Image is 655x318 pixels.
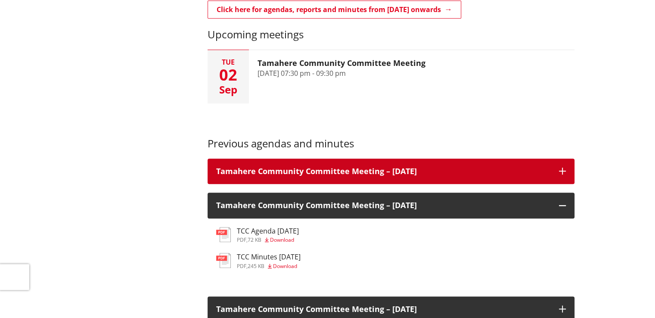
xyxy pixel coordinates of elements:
button: Tue 02 Sep Tamahere Community Committee Meeting [DATE] 07:30 pm - 09:30 pm [208,50,574,103]
h3: Tamahere Community Committee Meeting [258,59,425,68]
span: Download [270,236,294,243]
iframe: Messenger Launcher [615,282,646,313]
span: pdf [237,236,246,243]
h3: Tamahere Community Committee Meeting – [DATE] [216,305,550,314]
h3: TCC Agenda [DATE] [237,227,299,235]
h3: TCC Minutes [DATE] [237,253,301,261]
div: Tue [208,59,249,65]
div: Sep [208,84,249,95]
span: 72 KB [248,236,261,243]
a: Click here for agendas, reports and minutes from [DATE] onwards [208,0,461,19]
img: document-pdf.svg [216,227,231,242]
div: , [237,237,299,243]
span: 245 KB [248,262,264,270]
span: pdf [237,262,246,270]
span: Download [273,262,297,270]
a: TCC Agenda [DATE] pdf,72 KB Download [216,227,299,243]
div: 02 [208,67,249,83]
a: TCC Minutes [DATE] pdf,245 KB Download [216,253,301,268]
h3: Tamahere Community Committee Meeting – [DATE] [216,201,550,210]
time: [DATE] 07:30 pm - 09:30 pm [258,69,346,78]
h3: Tamahere Community Committee Meeting – [DATE] [216,167,550,176]
img: document-pdf.svg [216,253,231,268]
div: , [237,264,301,269]
h3: Previous agendas and minutes [208,137,574,150]
h3: Upcoming meetings [208,28,574,41]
